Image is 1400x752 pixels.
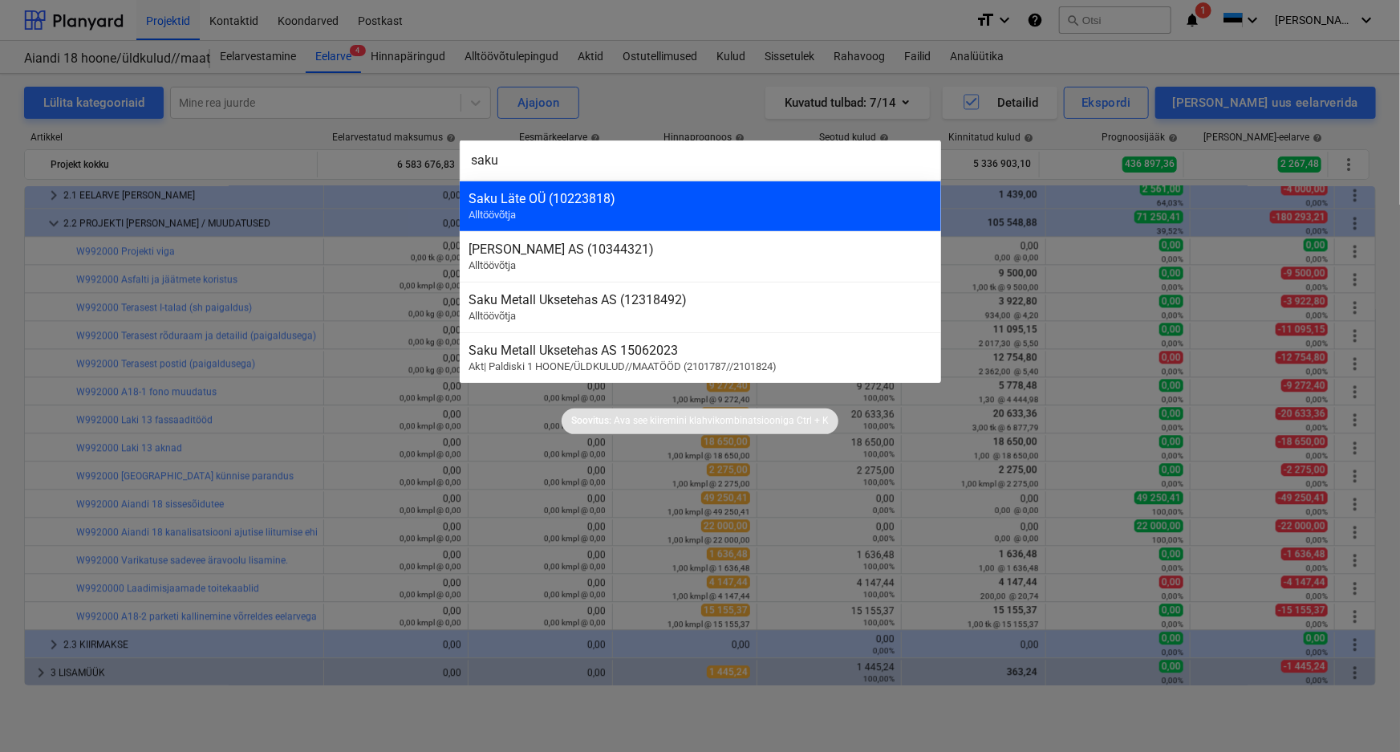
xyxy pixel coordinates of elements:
[469,259,517,271] span: Alltöövõtja
[614,414,794,428] p: Ava see kiiremini klahvikombinatsiooniga
[1320,675,1400,752] iframe: Chat Widget
[562,409,838,434] div: Soovitus:Ava see kiiremini klahvikombinatsioonigaCtrl + K
[460,231,941,282] div: [PERSON_NAME] AS (10344321)Alltöövõtja
[460,140,941,181] input: Otsi projekte, eelarveridu, lepinguid, akte, alltöövõtjaid...
[469,310,517,322] span: Alltöövõtja
[797,414,829,428] p: Ctrl + K
[460,181,941,231] div: Saku Läte OÜ (10223818)Alltöövõtja
[571,414,611,428] p: Soovitus:
[469,343,931,358] div: Saku Metall Uksetehas AS 15062023
[469,209,517,221] span: Alltöövõtja
[460,332,941,383] div: Saku Metall Uksetehas AS 15062023Akt| Paldiski 1 HOONE/ÜLDKULUD//MAATÖÖD (2101787//2101824)
[469,360,777,372] span: Akt | Paldiski 1 HOONE/ÜLDKULUD//MAATÖÖD (2101787//2101824)
[469,242,931,257] div: [PERSON_NAME] AS (10344321)
[469,292,931,307] div: Saku Metall Uksetehas AS (12318492)
[460,282,941,332] div: Saku Metall Uksetehas AS (12318492)Alltöövõtja
[469,191,931,206] div: Saku Läte OÜ (10223818)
